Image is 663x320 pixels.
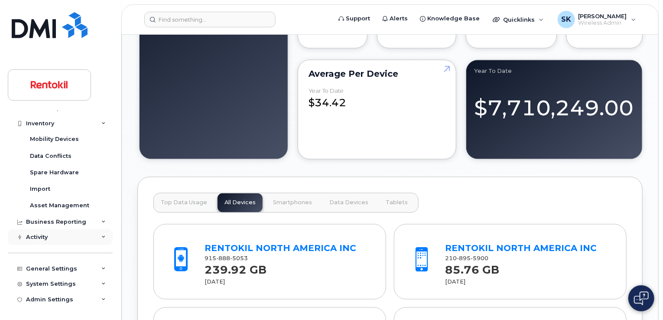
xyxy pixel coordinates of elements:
[445,255,489,262] span: 210
[205,243,357,254] a: RENTOKIL NORTH AMERICA INC
[309,88,344,95] div: Year to Date
[205,255,248,262] span: 915
[154,193,214,212] button: Top Data Usage
[503,16,535,23] span: Quicklinks
[329,199,368,206] span: Data Devices
[445,243,597,254] a: RENTOKIL NORTH AMERICA INC
[273,199,312,206] span: Smartphones
[427,14,480,23] span: Knowledge Base
[414,10,486,27] a: Knowledge Base
[309,88,445,111] div: $34.42
[205,278,370,286] div: [DATE]
[561,14,571,25] span: SK
[205,259,267,277] strong: 239.92 GB
[634,291,649,305] img: Open chat
[332,10,376,27] a: Support
[457,255,471,262] span: 895
[322,193,375,212] button: Data Devices
[161,199,207,206] span: Top Data Usage
[309,71,445,78] div: Average per Device
[144,12,276,27] input: Find something...
[376,10,414,27] a: Alerts
[474,85,634,123] div: $7,710,249.00
[445,259,500,277] strong: 85.76 GB
[390,14,408,23] span: Alerts
[578,20,627,26] span: Wireless Admin
[266,193,319,212] button: Smartphones
[379,193,415,212] button: Tablets
[471,255,489,262] span: 5900
[445,278,611,286] div: [DATE]
[552,11,642,28] div: Sandra Knight
[487,11,550,28] div: Quicklinks
[217,255,231,262] span: 888
[578,13,627,20] span: [PERSON_NAME]
[474,68,634,75] div: Year to Date
[386,199,408,206] span: Tablets
[346,14,370,23] span: Support
[231,255,248,262] span: 5053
